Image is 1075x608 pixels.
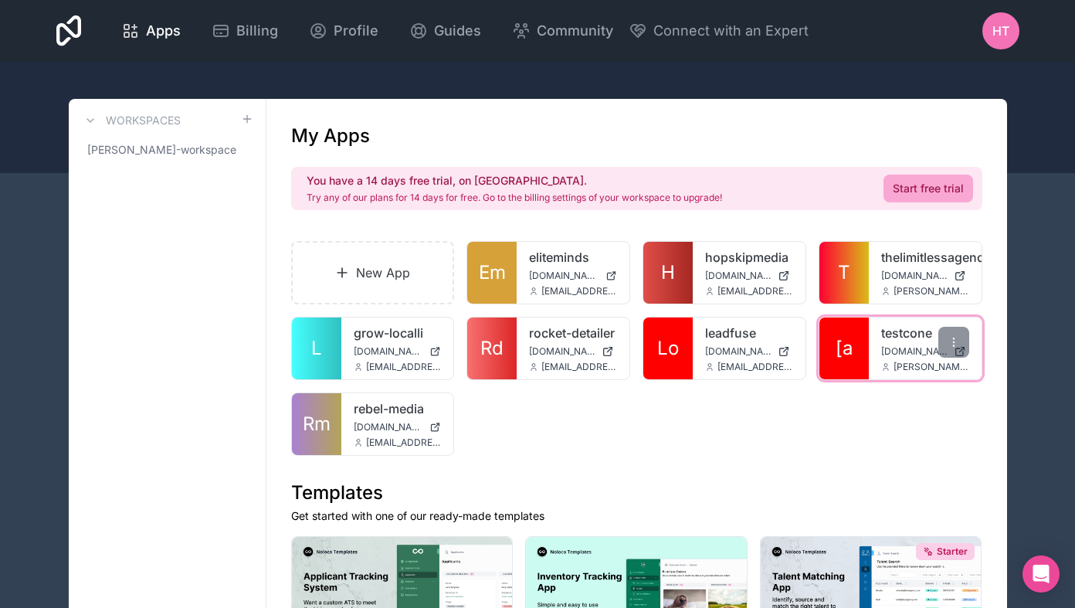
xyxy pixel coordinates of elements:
h1: Templates [291,481,982,505]
span: [EMAIL_ADDRESS][DOMAIN_NAME] [717,361,793,373]
a: [a [819,318,869,379]
span: [a [836,336,853,361]
a: [DOMAIN_NAME] [881,345,969,358]
a: Billing [199,14,290,48]
a: eliteminds [529,248,617,267]
a: Lo [643,318,693,379]
span: [PERSON_NAME][EMAIL_ADDRESS][DOMAIN_NAME] [894,361,969,373]
a: [DOMAIN_NAME] [705,270,793,282]
a: grow-localli [354,324,442,342]
h2: You have a 14 days free trial, on [GEOGRAPHIC_DATA]. [307,173,722,189]
span: [DOMAIN_NAME] [354,345,424,358]
a: Profile [297,14,391,48]
div: Open Intercom Messenger [1022,555,1060,593]
a: thelimitlessagency [881,248,969,267]
span: HT [992,22,1009,40]
span: [EMAIL_ADDRESS][DOMAIN_NAME] [541,361,617,373]
span: Billing [236,20,278,42]
span: [PERSON_NAME]-workspace [87,142,236,158]
a: New App [291,241,455,304]
a: Workspaces [81,111,181,130]
a: Rd [467,318,517,379]
a: [DOMAIN_NAME] [705,345,793,358]
span: [EMAIL_ADDRESS][DOMAIN_NAME] [366,436,442,449]
h1: My Apps [291,124,370,148]
span: [DOMAIN_NAME] [705,345,771,358]
button: Connect with an Expert [629,20,809,42]
a: hopskipmedia [705,248,793,267]
span: [EMAIL_ADDRESS][DOMAIN_NAME] [541,285,617,297]
span: Apps [146,20,181,42]
p: Get started with one of our ready-made templates [291,508,982,524]
span: Connect with an Expert [653,20,809,42]
a: rocket-detailer [529,324,617,342]
span: [DOMAIN_NAME] [529,270,599,282]
a: Start free trial [883,175,973,202]
span: Rm [303,412,331,436]
span: [PERSON_NAME][EMAIL_ADDRESS][DOMAIN_NAME] [894,285,969,297]
a: Em [467,242,517,304]
span: T [838,260,850,285]
span: [DOMAIN_NAME] [529,345,595,358]
a: [DOMAIN_NAME] [354,421,442,433]
span: Starter [937,545,968,558]
a: Rm [292,393,341,455]
span: Lo [657,336,679,361]
a: leadfuse [705,324,793,342]
a: [DOMAIN_NAME] [529,345,617,358]
span: Em [479,260,506,285]
a: [DOMAIN_NAME] [354,345,442,358]
span: Guides [434,20,481,42]
span: Rd [480,336,504,361]
span: [EMAIL_ADDRESS][DOMAIN_NAME] [717,285,793,297]
a: Apps [109,14,193,48]
h3: Workspaces [106,113,181,128]
p: Try any of our plans for 14 days for free. Go to the billing settings of your workspace to upgrade! [307,192,722,204]
span: [DOMAIN_NAME] [881,270,948,282]
a: Community [500,14,626,48]
span: H [661,260,675,285]
a: T [819,242,869,304]
a: rebel-media [354,399,442,418]
a: L [292,318,341,379]
a: [DOMAIN_NAME] [529,270,617,282]
span: [DOMAIN_NAME] [354,421,424,433]
span: Profile [334,20,378,42]
a: [DOMAIN_NAME] [881,270,969,282]
a: Guides [397,14,493,48]
span: [DOMAIN_NAME] [881,345,948,358]
a: H [643,242,693,304]
a: testcone [881,324,969,342]
span: L [311,336,322,361]
a: [PERSON_NAME]-workspace [81,136,253,164]
span: Community [537,20,613,42]
span: [EMAIL_ADDRESS][DOMAIN_NAME] [366,361,442,373]
span: [DOMAIN_NAME] [705,270,771,282]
